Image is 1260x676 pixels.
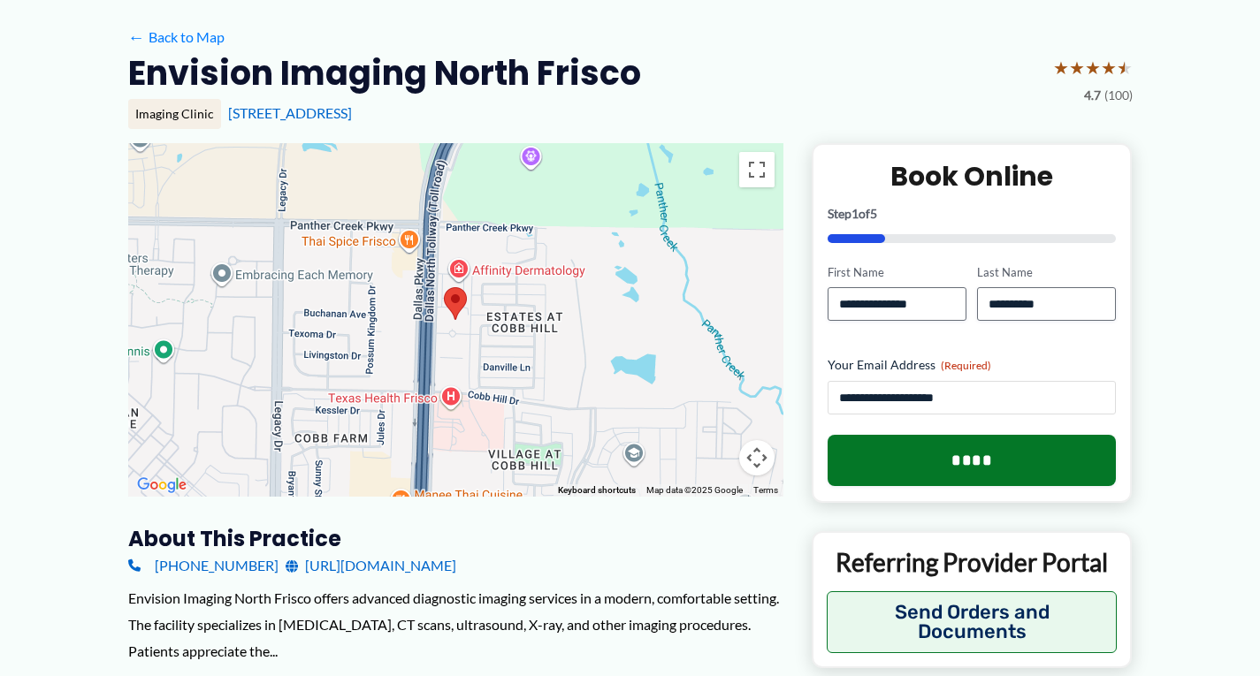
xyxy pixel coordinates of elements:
button: Send Orders and Documents [827,591,1118,653]
span: 1 [851,206,859,221]
span: ★ [1069,51,1085,84]
span: ← [128,28,145,45]
span: (100) [1104,84,1133,107]
button: Keyboard shortcuts [558,484,636,497]
p: Referring Provider Portal [827,546,1118,578]
a: [STREET_ADDRESS] [228,104,352,121]
p: Step of [828,208,1117,220]
label: First Name [828,264,966,281]
div: Imaging Clinic [128,99,221,129]
span: 5 [870,206,877,221]
span: ★ [1101,51,1117,84]
button: Toggle fullscreen view [739,152,775,187]
span: ★ [1117,51,1133,84]
h2: Envision Imaging North Frisco [128,51,641,95]
span: (Required) [941,359,991,372]
img: Google [133,474,191,497]
span: 4.7 [1084,84,1101,107]
span: Map data ©2025 Google [646,485,743,495]
label: Your Email Address [828,356,1117,374]
a: ←Back to Map [128,24,225,50]
a: [PHONE_NUMBER] [128,552,279,579]
button: Map camera controls [739,440,775,475]
a: [URL][DOMAIN_NAME] [286,552,456,579]
a: Terms (opens in new tab) [753,485,778,495]
div: Envision Imaging North Frisco offers advanced diagnostic imaging services in a modern, comfortabl... [128,585,783,664]
span: ★ [1053,51,1069,84]
a: Open this area in Google Maps (opens a new window) [133,474,191,497]
label: Last Name [977,264,1116,281]
span: ★ [1085,51,1101,84]
h2: Book Online [828,159,1117,194]
h3: About this practice [128,525,783,552]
